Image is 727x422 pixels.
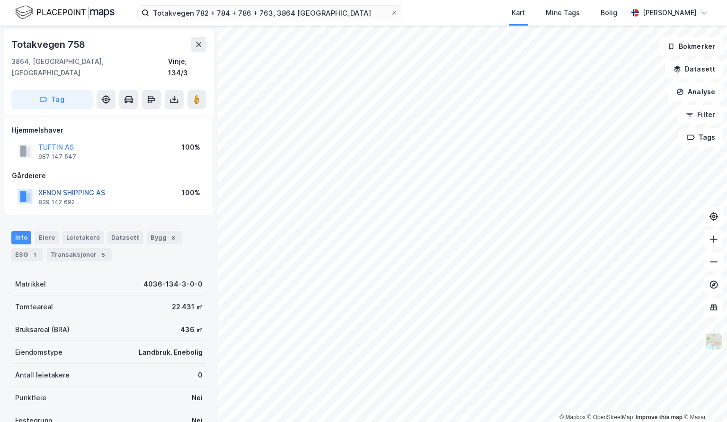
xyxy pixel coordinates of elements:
div: Landbruk, Enebolig [139,347,203,358]
div: Leietakere [62,231,104,244]
div: Tomteareal [15,301,53,313]
div: 100% [182,142,200,153]
div: Totakvegen 758 [11,37,87,52]
div: Mine Tags [546,7,580,18]
div: Transaksjoner [47,248,112,261]
div: Bygg [147,231,182,244]
div: 5 [98,250,108,260]
div: 3864, [GEOGRAPHIC_DATA], [GEOGRAPHIC_DATA] [11,56,168,79]
button: Tag [11,90,93,109]
div: Antall leietakere [15,369,70,381]
div: Kart [512,7,525,18]
button: Datasett [665,60,723,79]
div: Punktleie [15,392,46,404]
div: 436 ㎡ [180,324,203,335]
button: Bokmerker [659,37,723,56]
div: Gårdeiere [12,170,206,181]
button: Tags [679,128,723,147]
a: OpenStreetMap [587,414,633,421]
div: Nei [192,392,203,404]
div: 839 142 692 [38,198,75,206]
div: 100% [182,187,200,198]
input: Søk på adresse, matrikkel, gårdeiere, leietakere eller personer [149,6,390,20]
iframe: Chat Widget [680,377,727,422]
div: Kontrollprogram for chat [680,377,727,422]
div: Datasett [107,231,143,244]
div: Info [11,231,31,244]
img: Z [705,332,723,350]
div: Eiere [35,231,59,244]
div: 22 431 ㎡ [172,301,203,313]
div: 4036-134-3-0-0 [143,278,203,290]
a: Mapbox [559,414,585,421]
button: Filter [678,105,723,124]
div: Bruksareal (BRA) [15,324,70,335]
button: Analyse [668,82,723,101]
img: logo.f888ab2527a4732fd821a326f86c7f29.svg [15,4,115,21]
div: 0 [198,369,203,381]
div: Hjemmelshaver [12,125,206,136]
div: 1 [30,250,39,260]
a: Improve this map [636,414,683,421]
div: [PERSON_NAME] [643,7,697,18]
div: Matrikkel [15,278,46,290]
div: Bolig [601,7,617,18]
div: Eiendomstype [15,347,62,358]
div: Vinje, 134/3 [168,56,206,79]
div: ESG [11,248,43,261]
div: 987 147 547 [38,153,76,161]
div: 8 [168,233,178,242]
